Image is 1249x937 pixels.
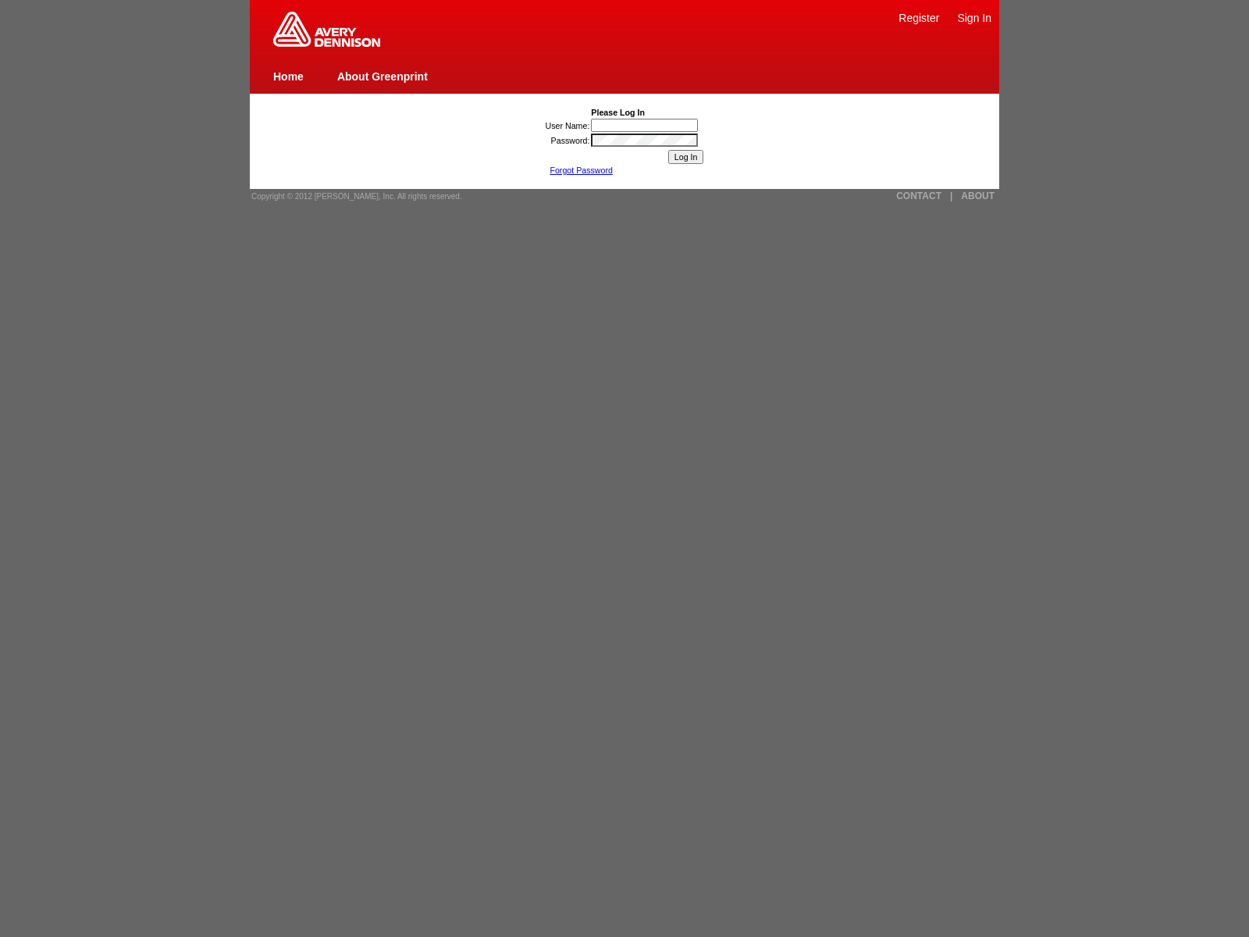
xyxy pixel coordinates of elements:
label: User Name: [546,121,590,130]
input: Log In [668,150,704,164]
a: CONTACT [896,191,941,201]
span: Copyright © 2012 [PERSON_NAME], Inc. All rights reserved. [251,192,462,201]
a: | [950,191,952,201]
a: Greenprint [273,39,380,48]
a: Register [898,12,939,24]
a: About Greenprint [337,70,428,83]
a: Home [273,70,304,83]
a: Sign In [957,12,991,24]
label: Password: [551,136,590,145]
a: ABOUT [961,191,995,201]
b: Please Log In [591,108,645,117]
img: Home [273,12,380,47]
a: Forgot Password [550,166,613,175]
